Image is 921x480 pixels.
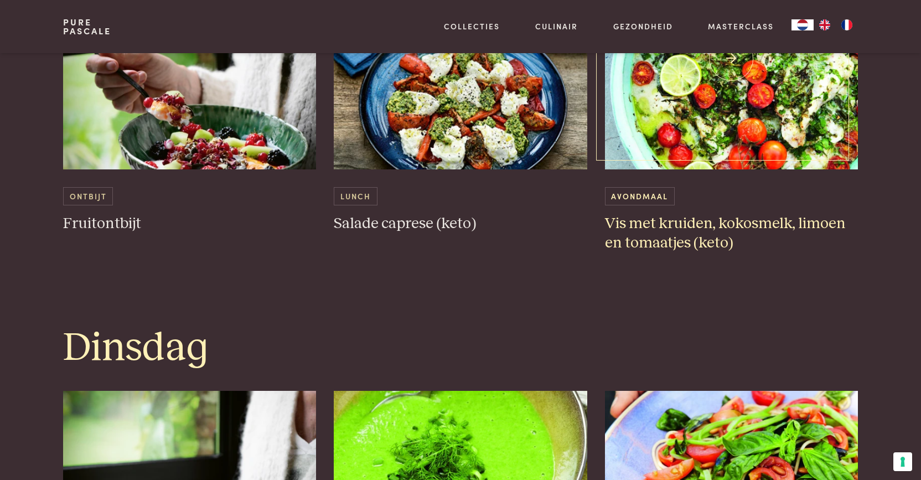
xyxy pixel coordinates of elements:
h3: Salade caprese (keto) [334,214,587,234]
a: Collecties [444,20,500,32]
h3: Vis met kruiden, kokosmelk, limoen en tomaatjes (keto) [605,214,858,252]
h3: Fruitontbijt [63,214,317,234]
span: Avondmaal [605,187,675,205]
span: Ontbijt [63,187,113,205]
a: Gezondheid [613,20,673,32]
div: Language [791,19,814,30]
a: NL [791,19,814,30]
h1: Dinsdag [63,323,858,373]
aside: Language selected: Nederlands [791,19,858,30]
a: FR [836,19,858,30]
a: PurePascale [63,18,111,35]
a: EN [814,19,836,30]
button: Uw voorkeuren voor toestemming voor trackingtechnologieën [893,452,912,471]
ul: Language list [814,19,858,30]
a: Masterclass [708,20,774,32]
a: Culinair [535,20,578,32]
span: Lunch [334,187,377,205]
